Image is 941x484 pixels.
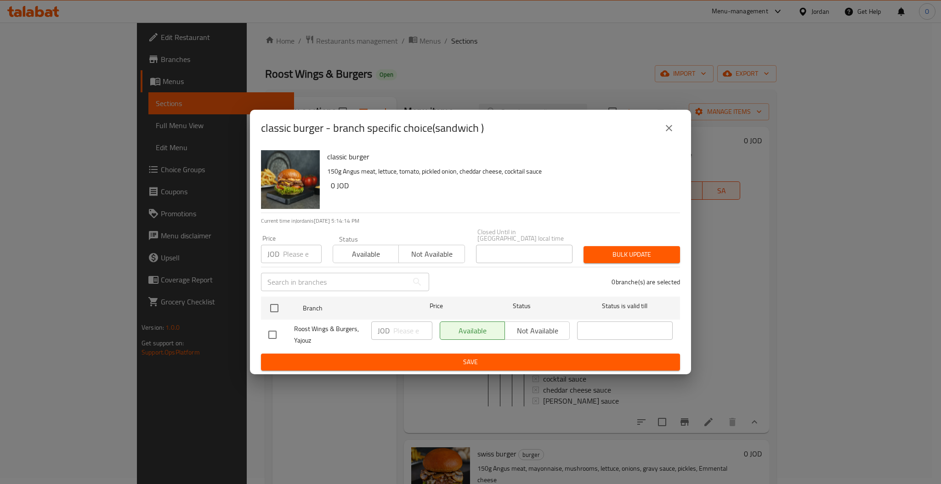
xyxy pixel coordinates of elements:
input: Please enter price [393,321,432,340]
button: Save [261,354,680,371]
span: Roost Wings & Burgers, Yajouz [294,323,364,346]
p: 150g Angus meat, lettuce, tomato, pickled onion, cheddar cheese, cocktail sauce [327,166,673,177]
span: Branch [303,303,398,314]
p: Current time in Jordan is [DATE] 5:14:14 PM [261,217,680,225]
span: Save [268,356,673,368]
span: Bulk update [591,249,673,260]
button: close [658,117,680,139]
p: JOD [378,325,390,336]
p: 0 branche(s) are selected [612,277,680,287]
span: Status is valid till [577,300,673,312]
p: JOD [267,248,279,259]
span: Price [406,300,467,312]
button: Not available [398,245,465,263]
span: Available [337,248,395,261]
input: Please enter price [283,245,322,263]
input: Search in branches [261,273,408,291]
h6: 0 JOD [331,179,673,192]
button: Bulk update [584,246,680,263]
span: Status [474,300,570,312]
button: Available [333,245,399,263]
h2: classic burger - branch specific choice(sandwich ) [261,121,484,135]
h6: classic burger [327,150,673,163]
img: classic burger [261,150,320,209]
span: Not available [402,248,461,261]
